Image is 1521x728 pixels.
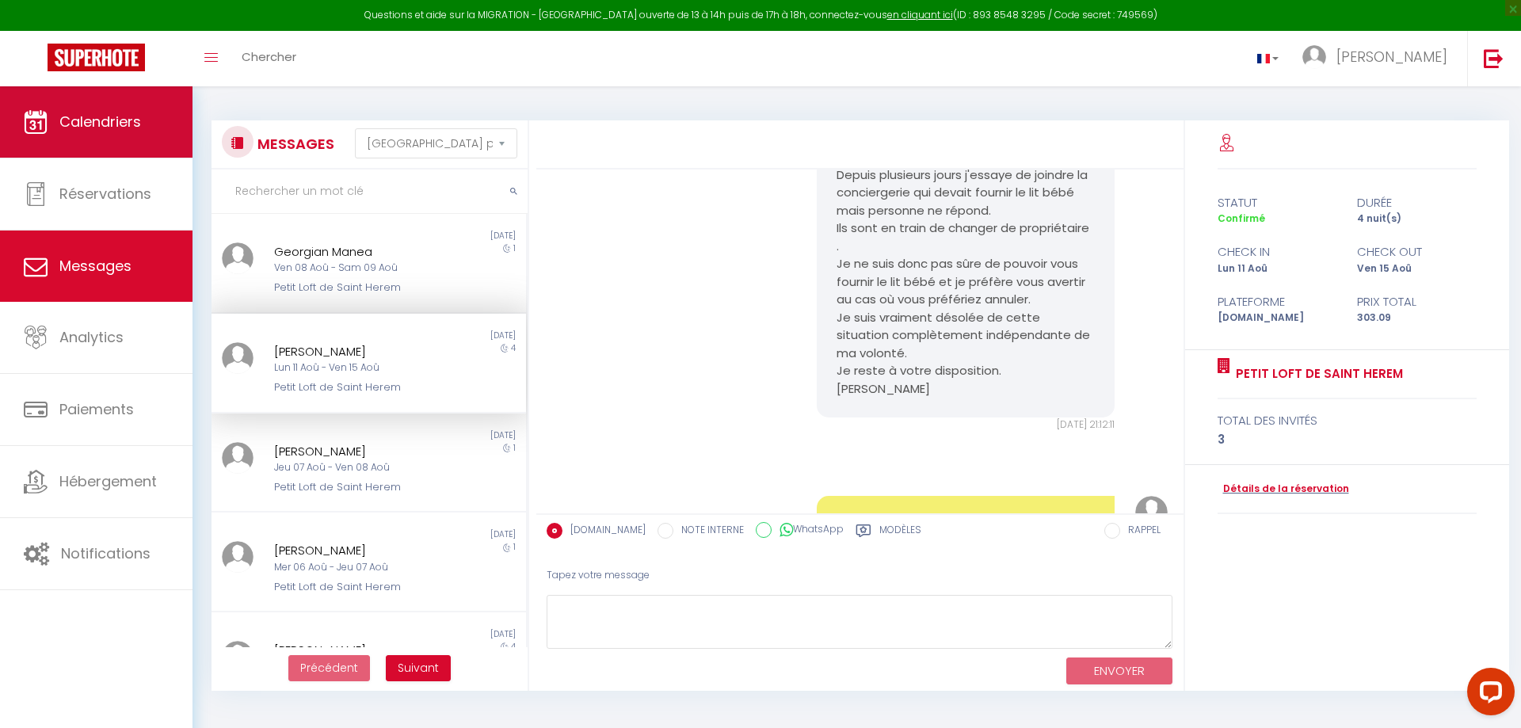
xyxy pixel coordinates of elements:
[817,417,1114,433] div: [DATE] 21:12:11
[1230,364,1403,383] a: Petit Loft de Saint Herem
[59,399,134,419] span: Paiements
[398,660,439,676] span: Suivant
[386,655,451,682] button: Next
[1454,661,1521,728] iframe: LiveChat chat widget
[1347,193,1487,212] div: durée
[837,131,1094,398] pre: Bonsoir [PERSON_NAME] , Depuis plusieurs jours j'essaye de joindre la conciergerie qui devait fou...
[59,327,124,347] span: Analytics
[879,523,921,543] label: Modèles
[1218,430,1477,449] div: 3
[1207,261,1347,276] div: Lun 11 Aoû
[274,280,436,295] div: Petit Loft de Saint Herem
[772,522,844,539] label: WhatsApp
[222,541,253,573] img: ...
[368,628,525,641] div: [DATE]
[274,261,436,276] div: Ven 08 Aoû - Sam 09 Aoû
[547,556,1173,595] div: Tapez votre message
[1347,261,1487,276] div: Ven 15 Aoû
[1218,212,1265,225] span: Confirmé
[222,342,253,374] img: ...
[61,543,151,563] span: Notifications
[1218,482,1349,497] a: Détails de la réservation
[1218,411,1477,430] div: total des invités
[513,242,516,254] span: 1
[222,641,253,673] img: ...
[274,460,436,475] div: Jeu 07 Aoû - Ven 08 Aoû
[1207,193,1347,212] div: statut
[673,523,744,540] label: NOTE INTERNE
[59,184,151,204] span: Réservations
[274,242,436,261] div: Georgian Manea
[887,8,953,21] a: en cliquant ici
[1207,311,1347,326] div: [DOMAIN_NAME]
[59,256,132,276] span: Messages
[562,523,646,540] label: [DOMAIN_NAME]
[230,31,308,86] a: Chercher
[368,330,525,342] div: [DATE]
[253,126,334,162] h3: MESSAGES
[242,48,296,65] span: Chercher
[1347,292,1487,311] div: Prix total
[274,541,436,560] div: [PERSON_NAME]
[222,242,253,274] img: ...
[1207,292,1347,311] div: Plateforme
[274,442,436,461] div: [PERSON_NAME]
[1347,212,1487,227] div: 4 nuit(s)
[48,44,145,71] img: Super Booking
[222,442,253,474] img: ...
[1290,31,1467,86] a: ... [PERSON_NAME]
[288,655,370,682] button: Previous
[1347,242,1487,261] div: check out
[1207,242,1347,261] div: check in
[274,641,436,660] div: [PERSON_NAME]
[1302,45,1326,69] img: ...
[274,579,436,595] div: Petit Loft de Saint Herem
[1347,311,1487,326] div: 303.09
[513,541,516,553] span: 1
[300,660,358,676] span: Précédent
[511,641,516,653] span: 4
[274,560,436,575] div: Mer 06 Aoû - Jeu 07 Aoû
[368,429,525,442] div: [DATE]
[368,528,525,541] div: [DATE]
[274,360,436,375] div: Lun 11 Aoû - Ven 15 Aoû
[59,112,141,131] span: Calendriers
[368,230,525,242] div: [DATE]
[1484,48,1504,68] img: logout
[274,479,436,495] div: Petit Loft de Saint Herem
[513,442,516,454] span: 1
[1066,657,1172,685] button: ENVOYER
[274,342,436,361] div: [PERSON_NAME]
[1135,496,1168,528] img: ...
[274,379,436,395] div: Petit Loft de Saint Herem
[59,471,157,491] span: Hébergement
[1336,47,1447,67] span: [PERSON_NAME]
[212,170,528,214] input: Rechercher un mot clé
[511,342,516,354] span: 4
[1120,523,1161,540] label: RAPPEL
